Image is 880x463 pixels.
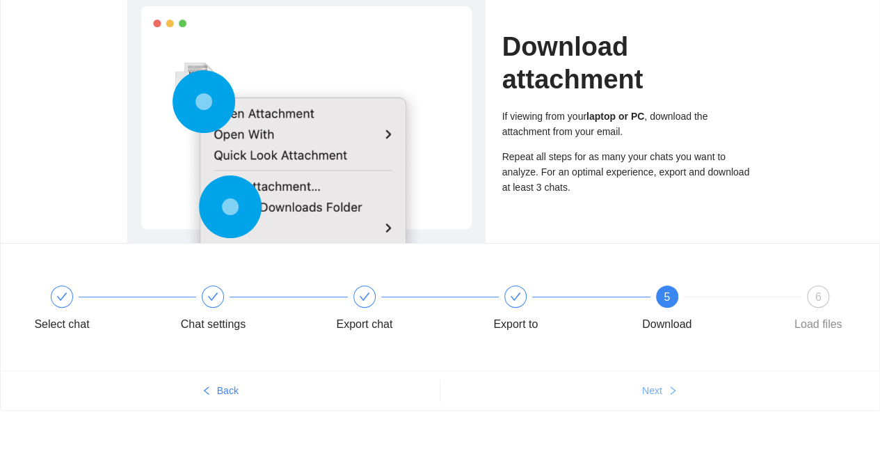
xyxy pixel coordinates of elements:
[642,383,662,398] span: Next
[336,313,392,336] div: Export chat
[510,291,521,302] span: check
[34,313,89,336] div: Select chat
[173,285,323,336] div: Chat settings
[668,386,678,397] span: right
[22,285,173,336] div: Select chat
[502,109,753,139] div: If viewing from your , download the attachment from your email.
[586,111,644,122] b: laptop or PC
[502,31,753,95] h1: Download attachment
[794,313,842,336] div: Load files
[475,285,626,336] div: Export to
[217,383,239,398] span: Back
[642,313,691,336] div: Download
[207,291,218,302] span: check
[1,379,440,402] button: leftBack
[627,285,778,336] div: 5Download
[359,291,370,302] span: check
[324,285,475,336] div: Export chat
[815,291,822,303] span: 6
[202,386,211,397] span: left
[664,291,670,303] span: 5
[56,291,67,302] span: check
[778,285,858,336] div: 6Load files
[493,313,538,336] div: Export to
[181,313,246,336] div: Chat settings
[502,149,753,195] div: Repeat all steps for as many your chats you want to analyze. For an optimal experience, export an...
[440,379,880,402] button: Nextright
